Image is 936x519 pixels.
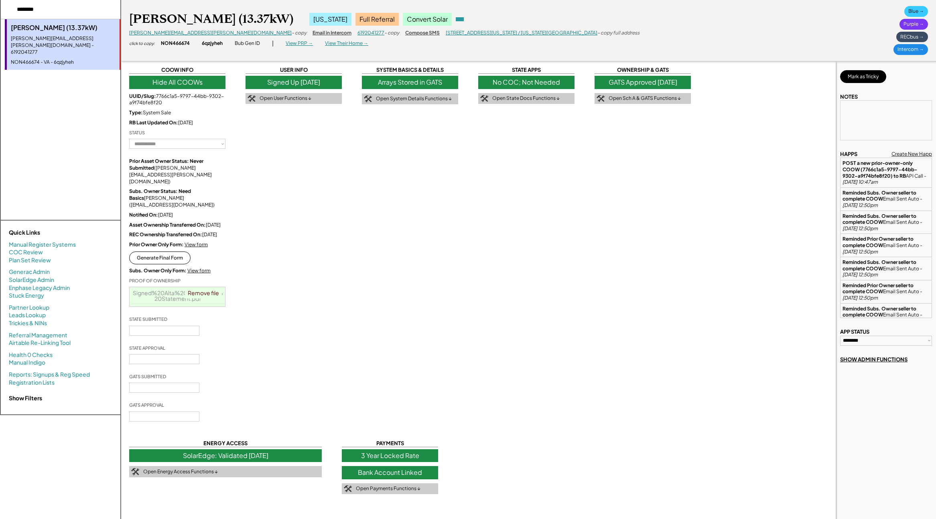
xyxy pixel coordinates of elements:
[248,95,256,102] img: tool-icon.png
[843,190,917,202] strong: Reminded Subs. Owner seller to complete COOW
[292,30,307,36] div: - copy
[129,373,166,379] div: GATS SUBMITTED
[129,66,225,74] div: COOW INFO
[129,158,225,185] div: ([PERSON_NAME][EMAIL_ADDRESS][PERSON_NAME][DOMAIN_NAME])
[129,93,156,99] strong: UUID/Slug:
[843,259,930,278] div: Email Sent Auto -
[342,449,438,462] div: 3 Year Locked Rate
[129,345,165,351] div: STATE APPROVAL
[843,282,914,295] strong: Reminded Prior Owner seller to complete COOW
[129,440,322,447] div: ENERGY ACCESS
[843,225,878,231] em: [DATE] 12:50pm
[492,95,560,102] div: Open State Docs Functions ↓
[405,30,440,36] div: Compose SMS
[843,202,878,208] em: [DATE] 12:50pm
[185,287,222,298] a: Remove file
[9,351,53,359] a: Health 0 Checks
[893,44,928,55] div: Intercom →
[478,76,575,89] div: No COC; Not Needed
[843,160,917,178] strong: POST a new prior-owner-only COOW (7766c1a5-9797-44bb-9302-a9f74bfe8f20) to RB
[843,190,930,209] div: Email Sent Auto -
[286,40,313,47] div: View PRP →
[9,229,89,237] div: Quick Links
[11,23,116,32] div: [PERSON_NAME] (13.37kW)
[342,440,438,447] div: PAYMENTS
[246,76,342,89] div: Signed Up [DATE]
[364,95,372,103] img: tool-icon.png
[446,30,597,36] a: [STREET_ADDRESS][US_STATE] / [US_STATE][GEOGRAPHIC_DATA]
[480,95,488,102] img: tool-icon.png
[161,40,190,47] div: NON466674
[129,188,225,208] div: [PERSON_NAME] ([EMAIL_ADDRESS][DOMAIN_NAME])
[309,13,351,26] div: [US_STATE]
[129,402,164,408] div: GATS APPROVAL
[9,256,51,264] a: Plan Set Review
[129,30,292,36] a: [PERSON_NAME][EMAIL_ADDRESS][PERSON_NAME][DOMAIN_NAME]
[129,268,187,274] strong: Subs. Owner Only Form:
[843,306,930,324] div: Email Sent Auto -
[362,76,458,89] div: Arrays Stored in GATS
[129,251,191,264] button: Generate Final Form
[843,282,930,301] div: Email Sent Auto -
[9,331,67,339] a: Referral Management
[609,95,681,102] div: Open Sch A & GATS Functions ↓
[843,272,878,278] em: [DATE] 12:50pm
[202,40,223,47] div: 6qzjyheh
[9,292,44,300] a: Stuck Energy
[356,485,420,492] div: Open Payments Functions ↓
[129,158,204,171] strong: Prior Asset Owner Status: Never Submitted
[9,248,43,256] a: COC Review
[9,371,90,379] a: Reports: Signups & Reg Speed
[840,93,858,100] div: NOTES
[840,150,857,158] div: HAPPS
[597,95,605,102] img: tool-icon.png
[132,306,223,319] a: gatscoowNON466674subsequentowner.pdf
[129,109,225,116] div: System Sale
[133,289,223,302] a: Signed%20Alta%20Settlement%20Statement.pdf
[344,485,352,493] img: tool-icon.png
[9,379,55,387] a: Registration Lists
[9,241,76,249] a: Manual Register Systems
[9,319,47,327] a: Trickies & NINs
[9,339,71,347] a: Airtable Re-Linking Tool
[9,394,42,401] strong: Show Filters
[129,212,158,218] strong: Notified On:
[129,188,192,201] strong: Subs. Owner Status: Need Basics
[129,120,178,126] strong: RB Last Updated On:
[595,76,691,89] div: GATS Approved [DATE]
[129,222,225,229] div: [DATE]
[376,95,452,102] div: Open System Details Functions ↓
[840,356,908,363] div: SHOW ADMIN FUNCTIONS
[129,93,225,107] div: 7766c1a5-9797-44bb-9302-a9f74bfe8f20
[129,109,143,116] strong: Type:
[129,130,145,136] div: STATUS
[843,213,930,232] div: Email Sent Auto -
[313,30,351,36] div: Email in Intercom
[843,236,914,248] strong: Reminded Prior Owner seller to complete COOW
[129,231,202,237] strong: REC Ownership Transferred On:
[185,304,222,315] a: Remove file
[129,41,155,46] div: click to copy:
[129,120,225,126] div: [DATE]
[891,151,932,158] div: Create New Happ
[896,32,928,43] div: RECbus →
[246,66,342,74] div: USER INFO
[143,468,218,475] div: Open Energy Access Functions ↓
[129,222,206,228] strong: Asset Ownership Transferred On:
[11,35,116,55] div: [PERSON_NAME][EMAIL_ADDRESS][PERSON_NAME][DOMAIN_NAME] - 6192041277
[272,39,274,47] div: |
[355,13,399,26] div: Full Referral
[187,268,211,274] a: View form
[843,236,930,255] div: Email Sent Auto -
[843,213,917,225] strong: Reminded Subs. Owner seller to complete COOW
[11,59,116,66] div: NON466674 - VA - 6qzjyheh
[840,70,886,83] button: Mark as Tricky
[129,11,293,27] div: [PERSON_NAME] (13.37kW)
[129,231,225,238] div: [DATE]
[362,66,458,74] div: SYSTEM BASICS & DETAILS
[129,449,322,462] div: SolarEdge: Validated [DATE]
[235,40,260,47] div: Bub Gen ID
[129,316,167,322] div: STATE SUBMITTED
[129,241,184,247] strong: Prior Owner Only Form:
